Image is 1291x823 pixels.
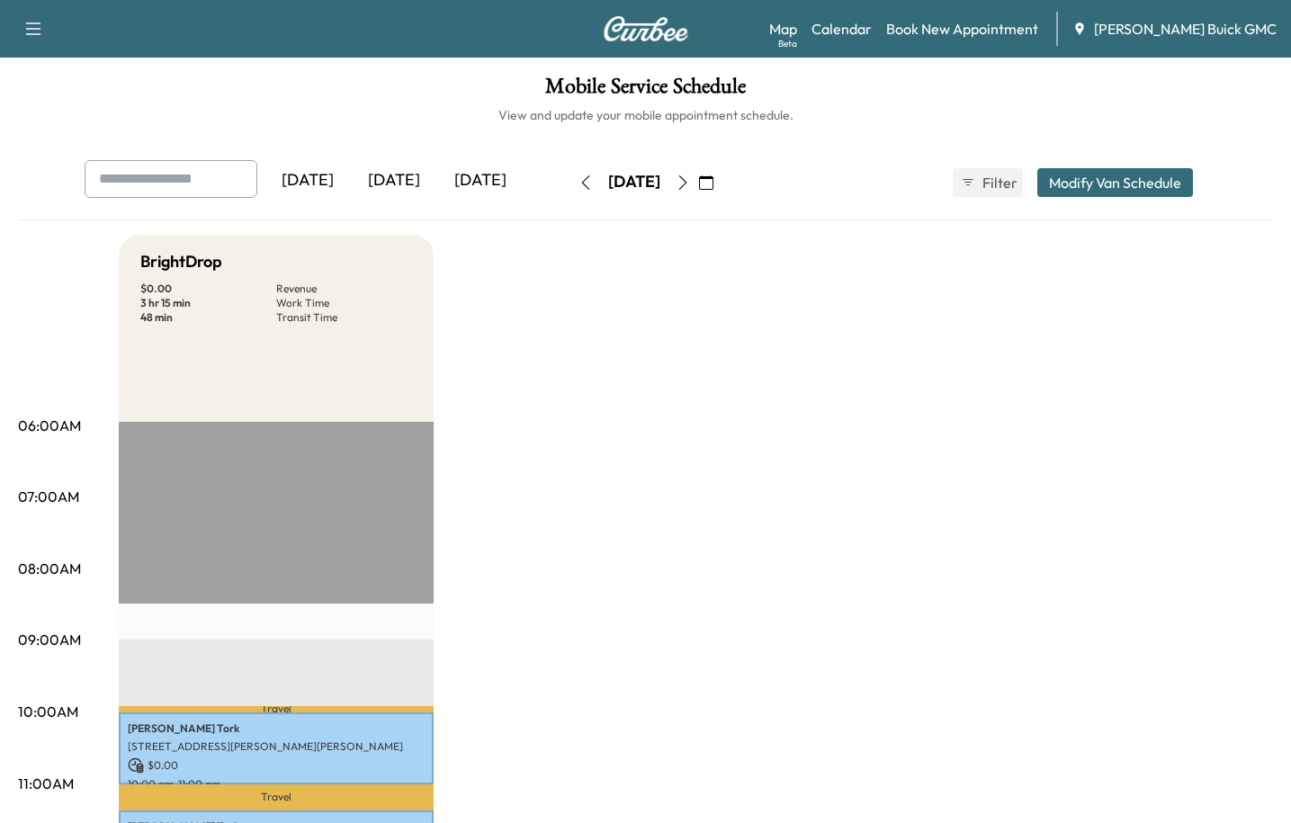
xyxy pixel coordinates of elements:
[276,296,412,310] p: Work Time
[119,784,434,810] p: Travel
[603,16,689,41] img: Curbee Logo
[276,310,412,325] p: Transit Time
[276,282,412,296] p: Revenue
[264,160,351,201] div: [DATE]
[128,721,425,736] p: [PERSON_NAME] Tork
[140,310,276,325] p: 48 min
[128,777,425,792] p: 10:00 am - 11:00 am
[18,106,1273,124] h6: View and update your mobile appointment schedule.
[128,739,425,754] p: [STREET_ADDRESS][PERSON_NAME][PERSON_NAME]
[128,757,425,774] p: $ 0.00
[953,168,1023,197] button: Filter
[1094,18,1277,40] span: [PERSON_NAME] Buick GMC
[18,486,79,507] p: 07:00AM
[351,160,437,201] div: [DATE]
[608,171,660,193] div: [DATE]
[18,558,81,579] p: 08:00AM
[140,296,276,310] p: 3 hr 15 min
[18,415,81,436] p: 06:00AM
[982,172,1015,193] span: Filter
[18,76,1273,106] h1: Mobile Service Schedule
[778,37,797,50] div: Beta
[140,249,222,274] h5: BrightDrop
[140,282,276,296] p: $ 0.00
[18,701,78,722] p: 10:00AM
[811,18,872,40] a: Calendar
[1037,168,1193,197] button: Modify Van Schedule
[18,629,81,650] p: 09:00AM
[886,18,1038,40] a: Book New Appointment
[437,160,524,201] div: [DATE]
[18,773,74,794] p: 11:00AM
[119,706,434,712] p: Travel
[769,18,797,40] a: MapBeta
